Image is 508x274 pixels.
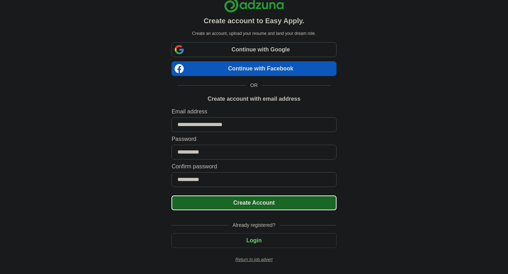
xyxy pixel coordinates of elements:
[171,162,336,171] label: Confirm password
[171,233,336,248] button: Login
[171,237,336,243] a: Login
[171,256,336,263] a: Return to job advert
[171,195,336,210] button: Create Account
[171,61,336,76] a: Continue with Facebook
[171,135,336,143] label: Password
[207,95,300,103] h1: Create account with email address
[246,82,262,89] span: OR
[173,30,335,37] p: Create an account, upload your resume and land your dream role.
[171,42,336,57] a: Continue with Google
[228,222,279,229] span: Already registered?
[171,107,336,116] label: Email address
[204,15,304,26] h1: Create account to Easy Apply.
